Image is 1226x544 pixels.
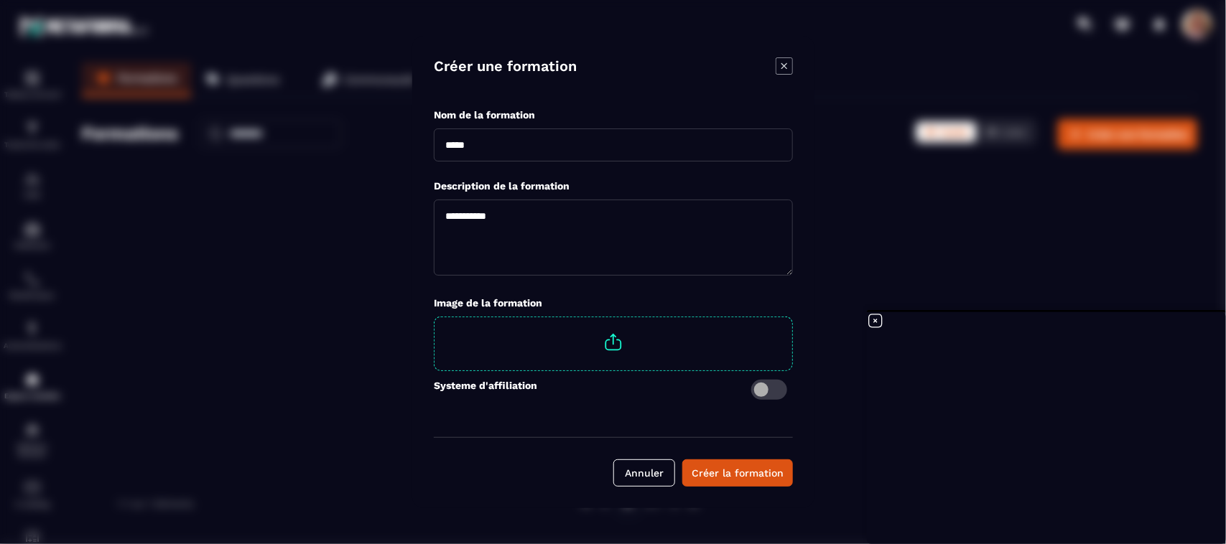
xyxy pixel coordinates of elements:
button: Créer la formation [682,459,793,487]
h4: Créer une formation [434,57,577,78]
button: Annuler [613,459,675,487]
div: Créer la formation [692,466,784,480]
label: Nom de la formation [434,109,535,121]
label: Image de la formation [434,297,542,309]
label: Systeme d'affiliation [434,380,537,400]
label: Description de la formation [434,180,570,192]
